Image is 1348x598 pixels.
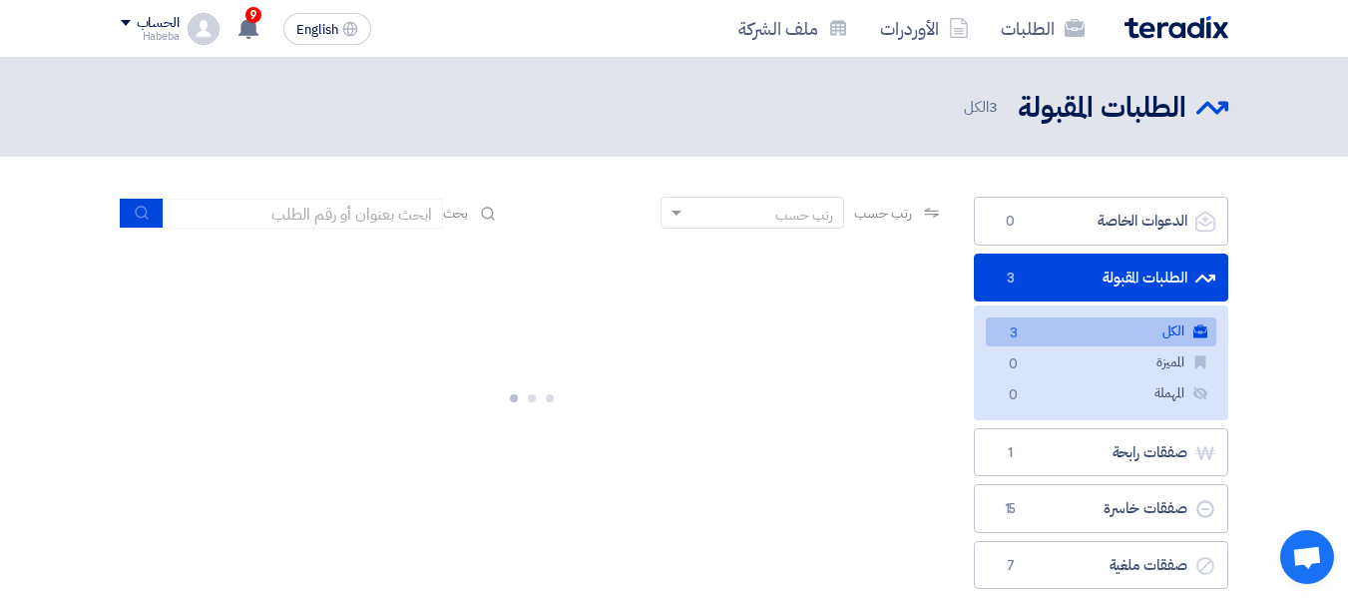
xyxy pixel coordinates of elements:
[137,15,180,32] div: الحساب
[164,199,443,229] input: ابحث بعنوان أو رقم الطلب
[1018,89,1186,128] h2: الطلبات المقبولة
[864,5,985,52] a: الأوردرات
[986,379,1216,408] a: المهملة
[121,31,180,42] div: Habeba
[722,5,864,52] a: ملف الشركة
[1124,16,1228,39] img: Teradix logo
[974,541,1228,590] a: صفقات ملغية7
[999,556,1023,576] span: 7
[188,13,220,45] img: profile_test.png
[245,7,261,23] span: 9
[974,197,1228,246] a: الدعوات الخاصة0
[1280,530,1334,584] div: Open chat
[974,484,1228,533] a: صفقات خاسرة15
[999,499,1023,519] span: 15
[964,96,1002,119] span: الكل
[1002,323,1026,344] span: 3
[999,269,1023,289] span: 3
[443,203,469,224] span: بحث
[974,428,1228,477] a: صفقات رابحة1
[1002,385,1026,406] span: 0
[775,205,833,226] div: رتب حسب
[999,212,1023,232] span: 0
[283,13,371,45] button: English
[989,96,998,118] span: 3
[985,5,1101,52] a: الطلبات
[1002,354,1026,375] span: 0
[986,348,1216,377] a: المميزة
[296,23,338,37] span: English
[974,254,1228,302] a: الطلبات المقبولة3
[854,203,911,224] span: رتب حسب
[999,443,1023,463] span: 1
[986,317,1216,346] a: الكل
